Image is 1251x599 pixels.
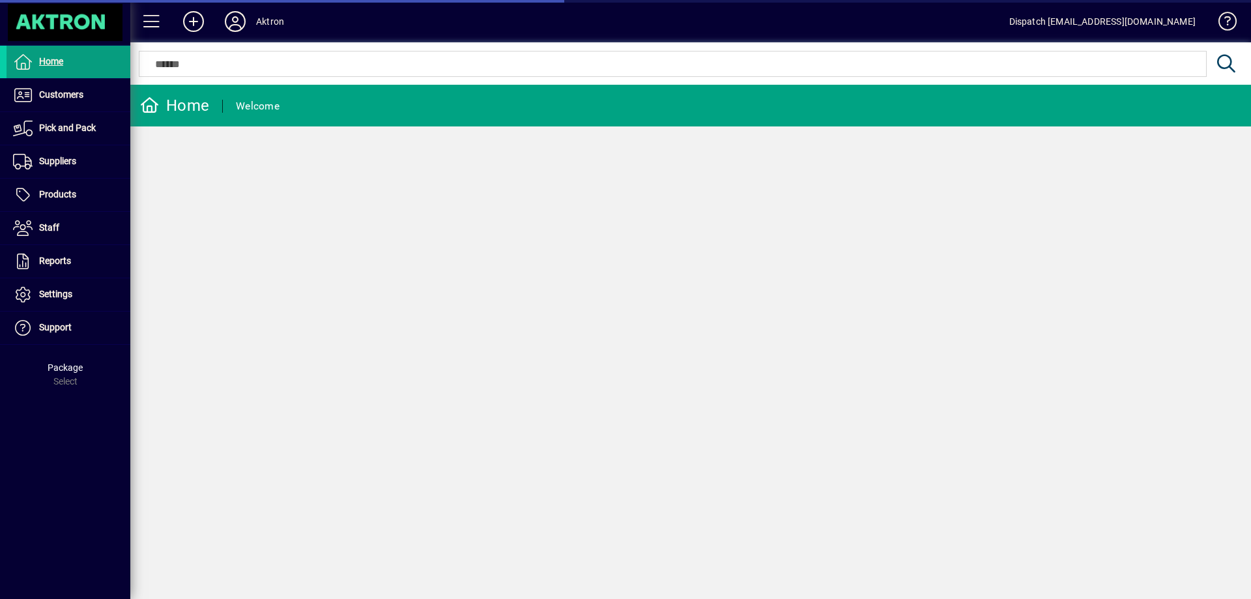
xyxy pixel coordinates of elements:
span: Support [39,322,72,332]
span: Package [48,362,83,373]
a: Staff [7,212,130,244]
button: Add [173,10,214,33]
div: Welcome [236,96,280,117]
a: Reports [7,245,130,278]
span: Pick and Pack [39,123,96,133]
a: Settings [7,278,130,311]
a: Support [7,312,130,344]
a: Suppliers [7,145,130,178]
div: Home [140,95,209,116]
div: Dispatch [EMAIL_ADDRESS][DOMAIN_NAME] [1009,11,1196,32]
span: Home [39,56,63,66]
span: Staff [39,222,59,233]
div: Aktron [256,11,284,32]
span: Customers [39,89,83,100]
span: Products [39,189,76,199]
a: Pick and Pack [7,112,130,145]
a: Products [7,179,130,211]
a: Customers [7,79,130,111]
span: Reports [39,256,71,266]
button: Profile [214,10,256,33]
span: Settings [39,289,72,299]
a: Knowledge Base [1209,3,1235,45]
span: Suppliers [39,156,76,166]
